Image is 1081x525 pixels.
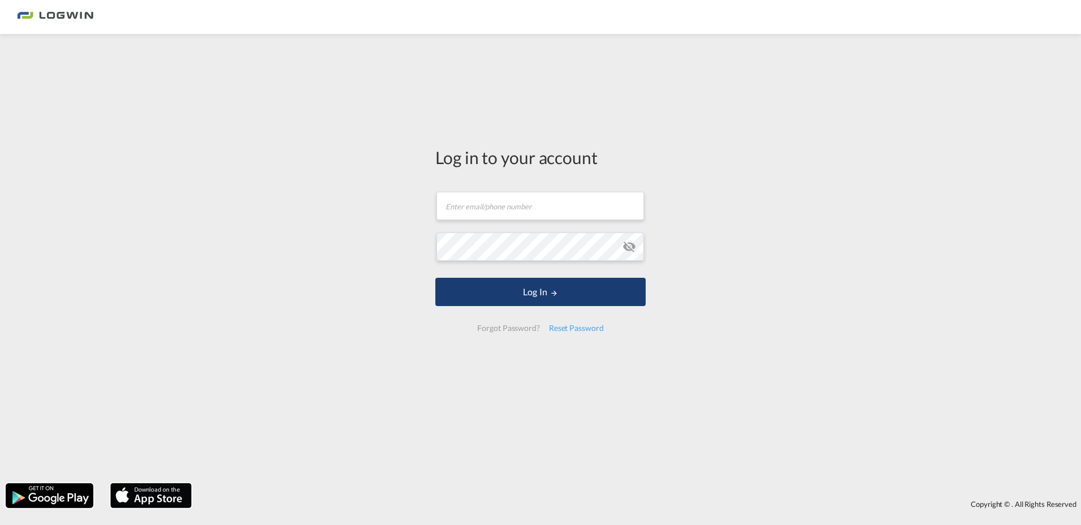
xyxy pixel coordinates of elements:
img: google.png [5,482,94,509]
img: 2761ae10d95411efa20a1f5e0282d2d7.png [17,5,93,30]
input: Enter email/phone number [436,192,644,220]
div: Reset Password [544,318,608,338]
button: LOGIN [435,278,646,306]
div: Copyright © . All Rights Reserved [197,494,1081,514]
div: Forgot Password? [473,318,544,338]
md-icon: icon-eye-off [622,240,636,253]
div: Log in to your account [435,145,646,169]
img: apple.png [109,482,193,509]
